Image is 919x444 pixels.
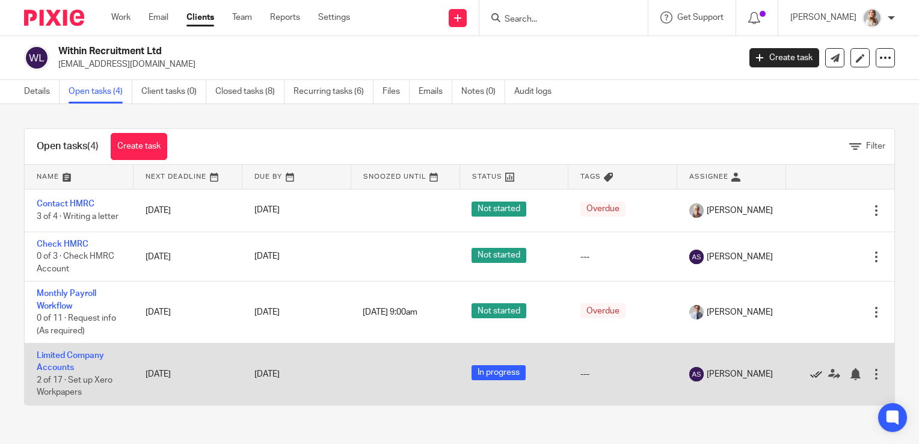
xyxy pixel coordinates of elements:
[141,80,206,103] a: Client tasks (0)
[580,368,665,380] div: ---
[254,308,280,316] span: [DATE]
[134,282,242,344] td: [DATE]
[149,11,168,23] a: Email
[707,306,773,318] span: [PERSON_NAME]
[37,140,99,153] h1: Open tasks
[270,11,300,23] a: Reports
[461,80,505,103] a: Notes (0)
[689,203,704,218] img: KR%20update.jpg
[24,10,84,26] img: Pixie
[232,11,252,23] a: Team
[503,14,612,25] input: Search
[677,13,724,22] span: Get Support
[689,305,704,319] img: IMG_9924.jpg
[866,142,885,150] span: Filter
[37,289,96,310] a: Monthly Payroll Workflow
[419,80,452,103] a: Emails
[111,133,167,160] a: Create task
[790,11,856,23] p: [PERSON_NAME]
[810,368,828,380] a: Mark as done
[472,202,526,217] span: Not started
[87,141,99,151] span: (4)
[363,308,417,316] span: [DATE] 9:00am
[472,248,526,263] span: Not started
[254,206,280,215] span: [DATE]
[318,11,350,23] a: Settings
[580,202,625,217] span: Overdue
[37,200,94,208] a: Contact HMRC
[111,11,131,23] a: Work
[37,212,118,221] span: 3 of 4 · Writing a letter
[514,80,561,103] a: Audit logs
[69,80,132,103] a: Open tasks (4)
[580,173,601,180] span: Tags
[58,45,597,58] h2: Within Recruitment Ltd
[580,251,665,263] div: ---
[580,303,625,318] span: Overdue
[472,365,526,380] span: In progress
[134,189,242,232] td: [DATE]
[472,303,526,318] span: Not started
[254,370,280,378] span: [DATE]
[186,11,214,23] a: Clients
[37,253,114,274] span: 0 of 3 · Check HMRC Account
[134,232,242,281] td: [DATE]
[37,314,116,335] span: 0 of 11 · Request info (As required)
[472,173,502,180] span: Status
[707,368,773,380] span: [PERSON_NAME]
[363,173,426,180] span: Snoozed Until
[24,80,60,103] a: Details
[707,251,773,263] span: [PERSON_NAME]
[749,48,819,67] a: Create task
[254,253,280,261] span: [DATE]
[294,80,373,103] a: Recurring tasks (6)
[707,205,773,217] span: [PERSON_NAME]
[37,376,112,397] span: 2 of 17 · Set up Xero Workpapers
[689,250,704,264] img: svg%3E
[134,344,242,405] td: [DATE]
[37,240,88,248] a: Check HMRC
[215,80,284,103] a: Closed tasks (8)
[37,351,104,372] a: Limited Company Accounts
[58,58,731,70] p: [EMAIL_ADDRESS][DOMAIN_NAME]
[24,45,49,70] img: svg%3E
[383,80,410,103] a: Files
[689,367,704,381] img: svg%3E
[862,8,882,28] img: IMG_9968.jpg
